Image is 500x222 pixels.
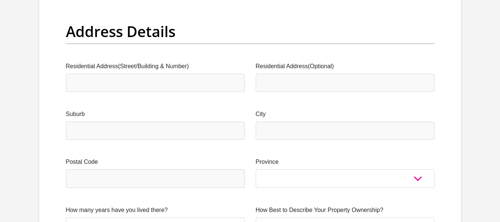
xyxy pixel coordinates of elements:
[66,62,245,71] label: Residential Address(Street/Building & Number)
[256,122,434,140] input: City
[256,74,434,92] input: Address line 2 (Optional)
[66,23,434,40] h2: Address Details
[256,206,434,215] label: How Best to Describe Your Property Ownership?
[256,169,434,188] select: Please Select a Province
[66,206,245,215] label: How many years have you lived there?
[66,158,245,166] label: Postal Code
[256,110,434,119] label: City
[256,158,434,166] label: Province
[66,74,245,92] input: Valid residential address
[66,122,245,140] input: Suburb
[66,169,245,188] input: Postal Code
[256,62,434,71] label: Residential Address(Optional)
[66,110,245,119] label: Suburb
